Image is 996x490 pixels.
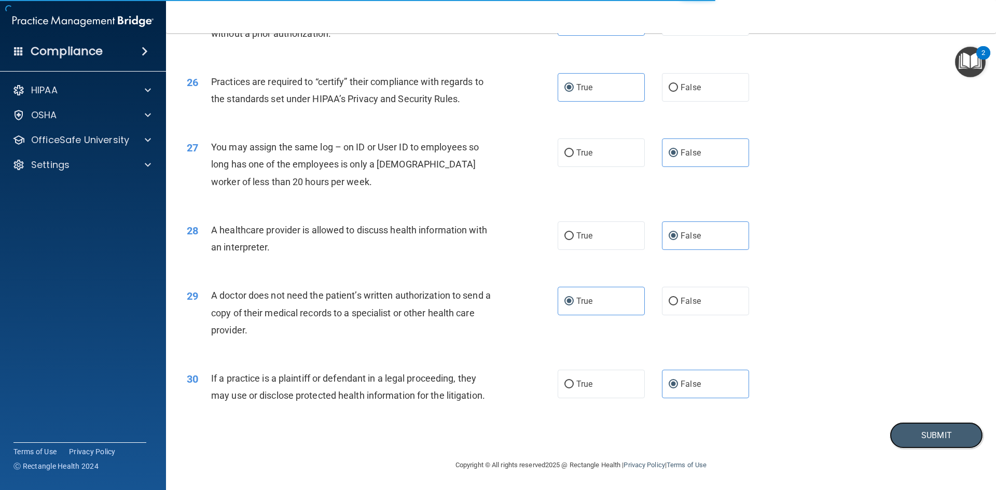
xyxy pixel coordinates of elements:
[187,290,198,302] span: 29
[564,381,574,388] input: True
[564,84,574,92] input: True
[187,225,198,237] span: 28
[211,76,483,104] span: Practices are required to “certify” their compliance with regards to the standards set under HIPA...
[669,232,678,240] input: False
[13,461,99,471] span: Ⓒ Rectangle Health 2024
[669,298,678,305] input: False
[955,47,986,77] button: Open Resource Center, 2 new notifications
[12,159,151,171] a: Settings
[31,109,57,121] p: OSHA
[31,44,103,59] h4: Compliance
[31,84,58,96] p: HIPAA
[13,446,57,457] a: Terms of Use
[576,82,592,92] span: True
[564,298,574,305] input: True
[12,109,151,121] a: OSHA
[669,381,678,388] input: False
[187,373,198,385] span: 30
[392,449,770,482] div: Copyright © All rights reserved 2025 @ Rectangle Health | |
[187,142,198,154] span: 27
[667,461,707,469] a: Terms of Use
[624,461,665,469] a: Privacy Policy
[681,231,701,241] span: False
[576,148,592,158] span: True
[12,84,151,96] a: HIPAA
[681,379,701,389] span: False
[669,149,678,157] input: False
[211,290,491,335] span: A doctor does not need the patient’s written authorization to send a copy of their medical record...
[681,296,701,306] span: False
[211,10,485,38] span: Appointment reminders are allowed under the HIPAA Privacy Rule without a prior authorization.
[564,232,574,240] input: True
[31,134,129,146] p: OfficeSafe University
[564,149,574,157] input: True
[981,53,985,66] div: 2
[681,148,701,158] span: False
[669,84,678,92] input: False
[12,134,151,146] a: OfficeSafe University
[187,76,198,89] span: 26
[890,422,983,449] button: Submit
[576,379,592,389] span: True
[31,159,70,171] p: Settings
[211,225,487,253] span: A healthcare provider is allowed to discuss health information with an interpreter.
[211,142,479,187] span: You may assign the same log – on ID or User ID to employees so long has one of the employees is o...
[211,373,485,401] span: If a practice is a plaintiff or defendant in a legal proceeding, they may use or disclose protect...
[12,11,154,32] img: PMB logo
[576,231,592,241] span: True
[681,82,701,92] span: False
[944,418,984,458] iframe: Drift Widget Chat Controller
[69,446,116,457] a: Privacy Policy
[576,296,592,306] span: True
